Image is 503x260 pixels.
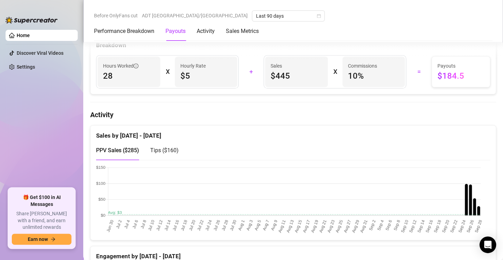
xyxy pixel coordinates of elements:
[197,27,215,35] div: Activity
[317,14,321,18] span: calendar
[12,210,71,231] span: Share [PERSON_NAME] with a friend, and earn unlimited rewards
[180,70,232,81] span: $5
[12,234,71,245] button: Earn nowarrow-right
[17,64,35,70] a: Settings
[180,62,206,70] article: Hourly Rate
[165,27,186,35] div: Payouts
[142,10,248,21] span: ADT [GEOGRAPHIC_DATA]/[GEOGRAPHIC_DATA]
[437,70,484,81] span: $184.5
[94,10,138,21] span: Before OnlyFans cut
[96,41,490,50] div: Breakdown
[134,63,138,68] span: info-circle
[103,62,138,70] span: Hours Worked
[410,66,427,77] div: =
[6,17,58,24] img: logo-BBDzfeDw.svg
[150,147,179,154] span: Tips ( $160 )
[12,194,71,208] span: 🎁 Get $100 in AI Messages
[437,62,484,70] span: Payouts
[243,66,259,77] div: +
[256,11,321,21] span: Last 90 days
[348,70,400,81] span: 10 %
[28,236,48,242] span: Earn now
[17,50,63,56] a: Discover Viral Videos
[17,33,30,38] a: Home
[51,237,56,242] span: arrow-right
[96,125,490,140] div: Sales by [DATE] - [DATE]
[348,62,377,70] article: Commissions
[271,62,322,70] span: Sales
[271,70,322,81] span: $445
[103,70,155,81] span: 28
[90,110,496,120] h4: Activity
[333,66,337,77] div: X
[479,236,496,253] div: Open Intercom Messenger
[96,147,139,154] span: PPV Sales ( $285 )
[94,27,154,35] div: Performance Breakdown
[226,27,259,35] div: Sales Metrics
[166,66,169,77] div: X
